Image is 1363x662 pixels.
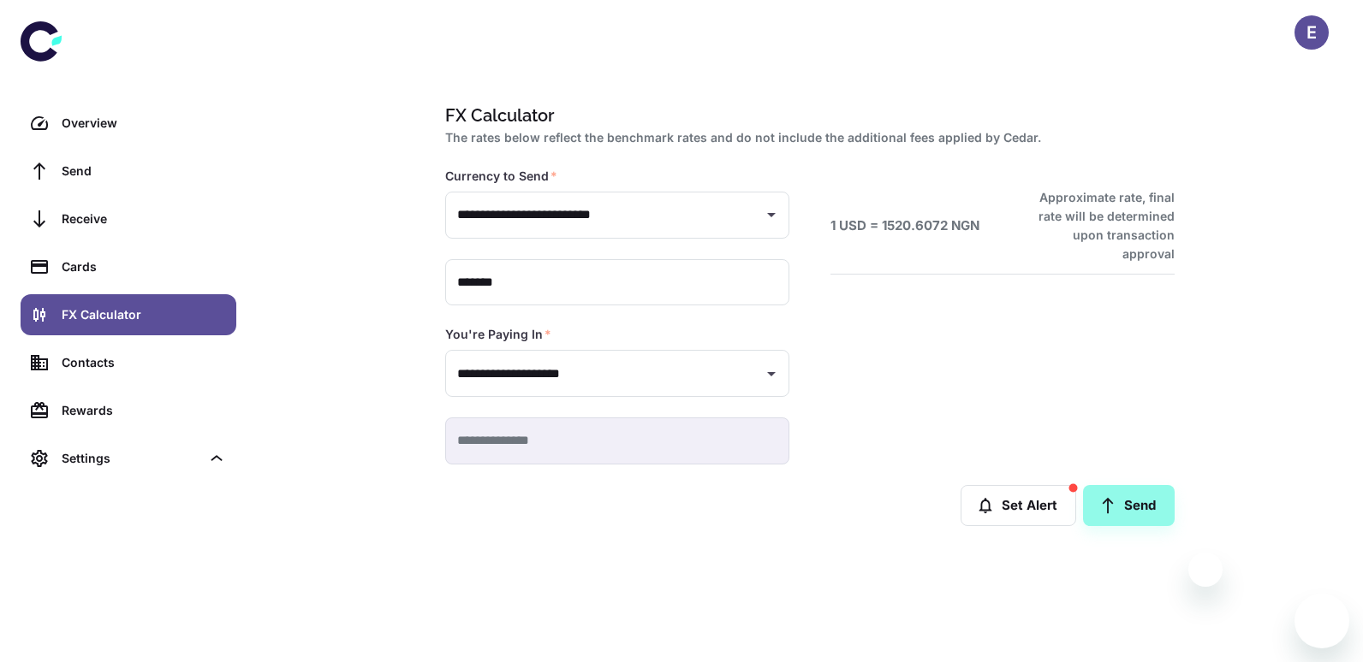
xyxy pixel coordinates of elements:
a: Rewards [21,390,236,431]
a: FX Calculator [21,294,236,335]
iframe: Close message [1188,553,1223,587]
a: Receive [21,198,236,239]
iframe: Button to launch messaging window [1295,594,1349,648]
div: Cards [62,257,226,276]
h6: 1 USD = 1520.6072 NGN [830,216,979,236]
div: Contacts [62,353,226,372]
div: FX Calculator [62,305,226,324]
h6: Approximate rate, final rate will be determined upon transaction approval [1020,188,1175,263]
div: Rewards [62,401,226,420]
label: Currency to Send [445,168,557,185]
button: Open [759,362,783,386]
div: Send [62,162,226,180]
div: Settings [21,438,236,479]
div: Overview [62,114,226,133]
a: Cards [21,246,236,287]
a: Send [1083,485,1175,526]
a: Contacts [21,342,236,383]
button: Open [759,203,783,227]
h1: FX Calculator [445,103,1168,128]
button: Set Alert [961,485,1076,526]
div: Receive [62,210,226,228]
a: Overview [21,103,236,144]
button: E [1295,15,1329,50]
label: You're Paying In [445,326,551,343]
div: Settings [62,449,200,468]
a: Send [21,151,236,192]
